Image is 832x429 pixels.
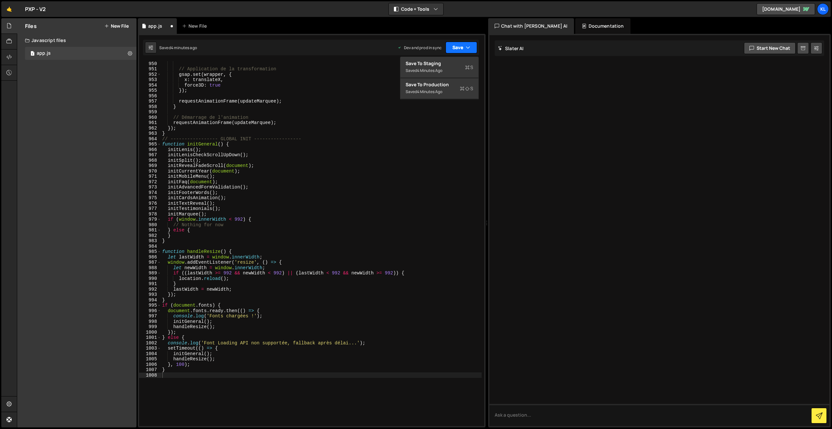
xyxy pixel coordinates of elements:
button: Code + Tools [389,3,443,15]
div: 992 [139,287,161,292]
div: 958 [139,104,161,110]
div: 16752/45754.js [25,47,136,60]
div: 995 [139,303,161,308]
div: 977 [139,206,161,212]
button: Save [446,42,477,53]
div: Save to Staging [406,60,473,67]
div: 1004 [139,351,161,357]
div: 972 [139,179,161,185]
a: Kl [817,3,829,15]
div: 988 [139,265,161,271]
div: 1006 [139,362,161,367]
div: Saved [159,45,197,50]
div: 957 [139,99,161,104]
div: 994 [139,298,161,303]
div: 976 [139,201,161,206]
div: 993 [139,292,161,298]
div: 968 [139,158,161,163]
div: 970 [139,169,161,174]
div: 4 minutes ago [417,68,442,73]
div: 956 [139,93,161,99]
button: New File [104,23,129,29]
a: [DOMAIN_NAME] [757,3,815,15]
div: 962 [139,126,161,131]
div: 4 minutes ago [171,45,197,50]
div: 980 [139,222,161,228]
div: 997 [139,313,161,319]
div: 4 minutes ago [417,89,442,94]
div: 984 [139,244,161,249]
h2: Files [25,22,37,30]
div: 951 [139,66,161,72]
div: 969 [139,163,161,169]
div: 975 [139,195,161,201]
div: 990 [139,276,161,282]
div: 971 [139,174,161,179]
div: 967 [139,152,161,158]
div: 987 [139,260,161,265]
div: 974 [139,190,161,196]
button: Save to ProductionS Saved4 minutes ago [400,78,478,99]
div: 950 [139,61,161,67]
div: 1003 [139,346,161,351]
div: 981 [139,228,161,233]
div: 952 [139,72,161,77]
span: S [460,85,473,92]
div: 961 [139,120,161,126]
div: 991 [139,281,161,287]
div: Save to Production [406,81,473,88]
div: Dev and prod in sync [397,45,442,50]
button: Save to StagingS Saved4 minutes ago [400,57,478,78]
div: 966 [139,147,161,153]
div: 1000 [139,330,161,335]
div: 989 [139,270,161,276]
div: app.js [37,50,51,56]
div: New File [182,23,209,29]
span: S [465,64,473,71]
div: 999 [139,324,161,330]
div: 986 [139,255,161,260]
div: 965 [139,142,161,147]
div: 964 [139,136,161,142]
div: 998 [139,319,161,325]
div: PXP - V2 [25,5,46,13]
div: 979 [139,217,161,222]
div: 963 [139,131,161,136]
span: 1 [31,51,34,57]
div: 953 [139,77,161,83]
div: Saved [406,88,473,96]
h2: Slater AI [498,45,524,51]
div: 960 [139,115,161,120]
div: 1001 [139,335,161,340]
a: 🤙 [1,1,17,17]
div: app.js [148,23,162,29]
div: 1008 [139,373,161,378]
div: 982 [139,233,161,239]
div: 996 [139,308,161,314]
div: Chat with [PERSON_NAME] AI [488,18,574,34]
div: 959 [139,109,161,115]
div: 1005 [139,356,161,362]
div: 978 [139,212,161,217]
div: 1007 [139,367,161,373]
div: Documentation [575,18,630,34]
div: 954 [139,83,161,88]
div: 1002 [139,340,161,346]
div: 955 [139,88,161,93]
div: Javascript files [17,34,136,47]
div: Saved [406,67,473,75]
div: 983 [139,238,161,244]
div: 973 [139,185,161,190]
button: Start new chat [744,42,796,54]
div: 985 [139,249,161,255]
